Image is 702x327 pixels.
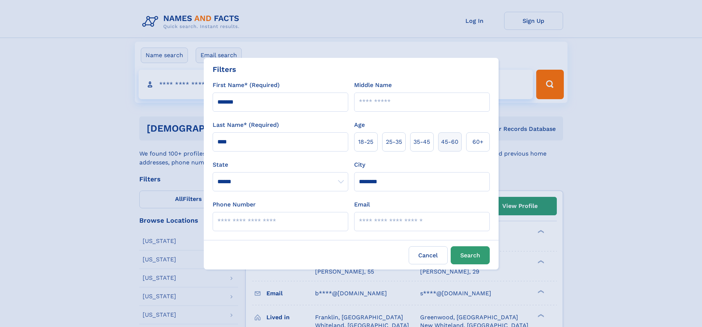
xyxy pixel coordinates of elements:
label: Cancel [409,246,448,264]
label: Last Name* (Required) [213,121,279,129]
span: 35‑45 [413,138,430,146]
label: Middle Name [354,81,392,90]
label: First Name* (Required) [213,81,280,90]
label: Age [354,121,365,129]
span: 60+ [472,138,483,146]
label: Email [354,200,370,209]
label: State [213,160,348,169]
span: 25‑35 [386,138,402,146]
div: Filters [213,64,236,75]
span: 45‑60 [441,138,458,146]
button: Search [451,246,490,264]
label: City [354,160,365,169]
span: 18‑25 [358,138,373,146]
label: Phone Number [213,200,256,209]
